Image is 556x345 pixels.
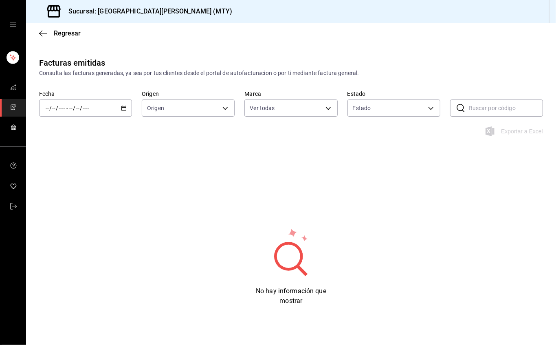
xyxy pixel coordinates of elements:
input: ---- [58,105,66,111]
span: / [49,105,52,111]
input: ---- [82,105,90,111]
font: Regresar [54,29,81,37]
font: No hay información que mostrar [256,287,326,305]
span: / [80,105,82,111]
input: Buscar por código [469,100,543,116]
font: Fecha [39,91,55,97]
font: Consulta las facturas generadas, ya sea por tus clientes desde el portal de autofacturacion o por... [39,70,359,76]
span: Ver todas [250,104,275,112]
input: -- [76,105,80,111]
span: / [73,105,75,111]
input: -- [52,105,56,111]
button: Regresar [39,29,81,37]
span: - [66,105,68,111]
font: Estado [353,105,371,111]
font: Sucursal: [GEOGRAPHIC_DATA][PERSON_NAME] (MTY) [68,7,232,15]
font: Facturas emitidas [39,58,105,68]
input: -- [69,105,73,111]
button: cajón abierto [10,21,16,28]
font: Estado [347,91,366,97]
font: Origen [142,91,159,97]
font: Marca [244,91,261,97]
span: / [56,105,58,111]
font: Origen [147,105,164,111]
input: -- [45,105,49,111]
